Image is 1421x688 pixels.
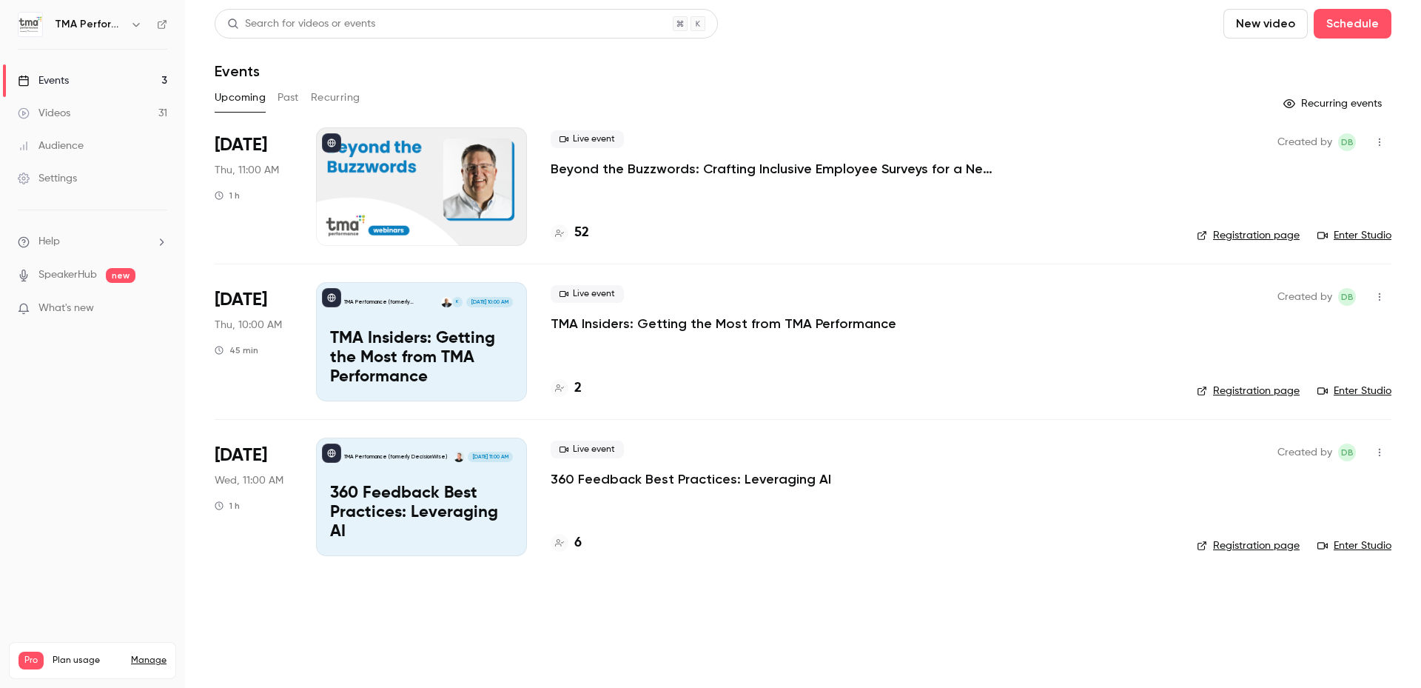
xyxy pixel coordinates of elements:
[215,288,267,312] span: [DATE]
[18,106,70,121] div: Videos
[441,297,451,307] img: Skylar de Jong
[551,315,896,333] a: TMA Insiders: Getting the Most from TMA Performance
[215,86,266,110] button: Upcoming
[551,285,624,303] span: Live event
[344,453,447,461] p: TMA Performance (formerly DecisionWise)
[215,318,282,333] span: Thu, 10:00 AM
[38,301,94,316] span: What's new
[215,500,240,512] div: 1 h
[574,533,582,553] h4: 6
[316,282,527,401] a: TMA Insiders: Getting the Most from TMA PerformanceTMA Performance (formerly DecisionWise)KSkylar...
[1277,133,1332,151] span: Created by
[215,62,260,80] h1: Events
[330,484,513,541] p: 360 Feedback Best Practices: Leveraging AI
[1277,92,1391,116] button: Recurring events
[451,296,463,308] div: K
[551,378,582,398] a: 2
[19,652,44,669] span: Pro
[215,473,283,488] span: Wed, 11:00 AM
[215,190,240,201] div: 1 h
[1197,538,1300,553] a: Registration page
[1338,133,1356,151] span: Devin Black
[215,127,292,246] div: Sep 4 Thu, 11:00 AM (America/Denver)
[1341,444,1354,461] span: DB
[454,452,464,462] img: Charles Rogel
[1197,228,1300,243] a: Registration page
[215,282,292,401] div: Sep 18 Thu, 10:00 AM (America/Denver)
[551,533,582,553] a: 6
[38,267,97,283] a: SpeakerHub
[131,655,167,667] a: Manage
[551,130,624,148] span: Live event
[38,234,60,250] span: Help
[1317,538,1391,553] a: Enter Studio
[278,86,299,110] button: Past
[551,470,831,488] a: 360 Feedback Best Practices: Leveraging AI
[18,171,77,186] div: Settings
[227,16,375,32] div: Search for videos or events
[19,13,42,36] img: TMA Performance (formerly DecisionWise)
[316,438,527,556] a: 360 Feedback Best Practices: Leveraging AITMA Performance (formerly DecisionWise)Charles Rogel[DA...
[1223,9,1308,39] button: New video
[551,441,624,458] span: Live event
[1338,288,1356,306] span: Devin Black
[1341,288,1354,306] span: DB
[311,86,360,110] button: Recurring
[1277,288,1332,306] span: Created by
[1317,228,1391,243] a: Enter Studio
[215,438,292,556] div: Sep 24 Wed, 11:00 AM (America/Denver)
[215,344,258,356] div: 45 min
[551,223,589,243] a: 52
[53,655,122,667] span: Plan usage
[574,378,582,398] h4: 2
[551,160,995,178] a: Beyond the Buzzwords: Crafting Inclusive Employee Surveys for a New Political Era
[215,163,279,178] span: Thu, 11:00 AM
[330,330,513,387] p: TMA Insiders: Getting the Most from TMA Performance
[18,138,84,153] div: Audience
[1197,384,1300,398] a: Registration page
[106,268,135,283] span: new
[18,73,69,88] div: Events
[1341,133,1354,151] span: DB
[1314,9,1391,39] button: Schedule
[344,298,440,306] p: TMA Performance (formerly DecisionWise)
[18,234,167,250] li: help-dropdown-opener
[215,444,267,467] span: [DATE]
[1338,444,1356,461] span: Devin Black
[574,223,589,243] h4: 52
[1317,384,1391,398] a: Enter Studio
[1277,444,1332,461] span: Created by
[468,452,512,462] span: [DATE] 11:00 AM
[215,133,267,157] span: [DATE]
[55,17,124,32] h6: TMA Performance (formerly DecisionWise)
[466,297,512,307] span: [DATE] 10:00 AM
